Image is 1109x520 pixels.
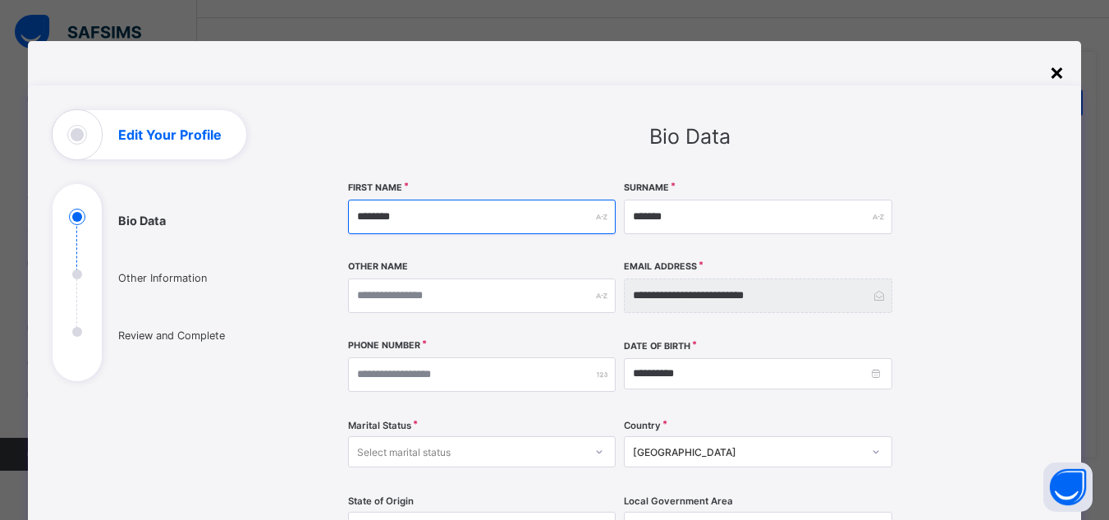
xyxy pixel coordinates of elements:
[649,124,731,149] span: Bio Data
[348,261,408,272] label: Other Name
[624,261,697,272] label: Email Address
[1043,462,1093,512] button: Open asap
[624,420,661,431] span: Country
[348,420,411,431] span: Marital Status
[357,436,451,467] div: Select marital status
[1049,58,1065,85] div: ×
[624,495,733,507] span: Local Government Area
[633,446,862,458] div: [GEOGRAPHIC_DATA]
[624,341,690,352] label: Date of Birth
[348,495,414,507] span: State of Origin
[624,182,669,193] label: Surname
[348,182,402,193] label: First Name
[348,340,420,351] label: Phone Number
[118,128,222,141] h1: Edit Your Profile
